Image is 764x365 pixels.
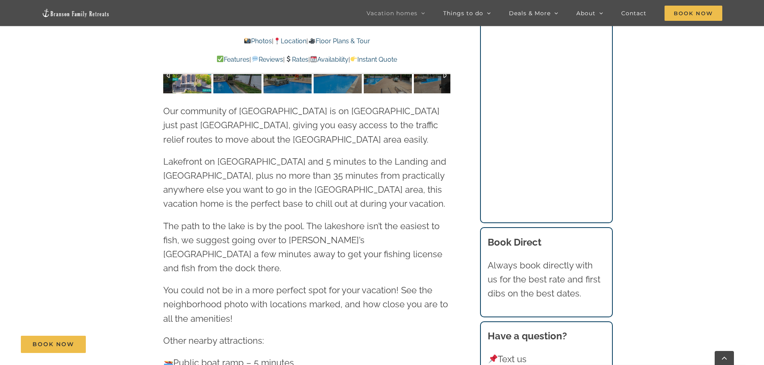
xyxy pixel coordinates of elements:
[364,57,412,93] img: Briarwood-swimming-pool-Lake-Taneycomo-3-scaled.jpg-nggid041844-ngg0dyn-120x90-00f0w010c011r110f1...
[509,10,551,16] span: Deals & More
[488,236,541,248] b: Book Direct
[251,56,283,63] a: Reviews
[310,56,349,63] a: Availability
[488,330,567,342] strong: Have a question?
[217,56,249,63] a: Features
[163,36,450,46] p: | |
[414,57,462,93] img: Briarwood-swimming-pool-Lake-Taneycomo-2-scaled.jpg-nggid041843-ngg0dyn-120x90-00f0w010c011r110f1...
[274,38,280,44] img: 📍
[263,57,312,93] img: Briarwood-swimming-pool-Lake-Taneycomo-9-scaled.jpg-nggid041846-ngg0dyn-120x90-00f0w010c011r110f1...
[217,56,223,62] img: ✅
[309,38,315,44] img: 🎥
[621,10,646,16] span: Contact
[252,56,258,62] img: 💬
[163,104,450,147] p: Our community of [GEOGRAPHIC_DATA] is on [GEOGRAPHIC_DATA] just past [GEOGRAPHIC_DATA], giving yo...
[244,38,251,44] img: 📸
[314,57,362,93] img: Briarwood-swimming-pool-Lake-Taneycomo-6-scaled.jpg-nggid041845-ngg0dyn-120x90-00f0w010c011r110f1...
[351,56,357,62] img: 👉
[310,56,317,62] img: 📆
[367,10,417,16] span: Vacation homes
[350,56,397,63] a: Instant Quote
[32,341,74,348] span: Book Now
[163,334,450,348] p: Other nearby attractions:
[163,219,450,276] p: The path to the lake is by the pool. The lakeshore isn’t the easiest to fish, we suggest going ov...
[488,258,605,301] p: Always book directly with us for the best rate and first dibs on the best dates.
[576,10,596,16] span: About
[213,57,261,93] img: Briarwood-swimming-pool-Lake-Taneycomo-10-scaled.jpg-nggid041847-ngg0dyn-120x90-00f0w010c011r110f...
[274,37,306,45] a: Location
[285,56,292,62] img: 💲
[285,56,308,63] a: Rates
[163,54,450,65] p: | | | |
[443,10,483,16] span: Things to do
[21,336,86,353] a: Book Now
[163,155,450,211] p: Lakefront on [GEOGRAPHIC_DATA] and 5 minutes to the Landing and [GEOGRAPHIC_DATA], plus no more t...
[244,37,272,45] a: Photos
[163,283,450,326] p: You could not be in a more perfect spot for your vacation! See the neighborhood photo with locati...
[488,355,497,363] img: 📌
[42,8,110,18] img: Branson Family Retreats Logo
[163,57,211,93] img: Briarwood-on-Lake-Taneycomo.png-nggid041848-ngg0dyn-120x90-00f0w010c011r110f110r010t010.png
[665,6,722,21] span: Book Now
[308,37,370,45] a: Floor Plans & Tour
